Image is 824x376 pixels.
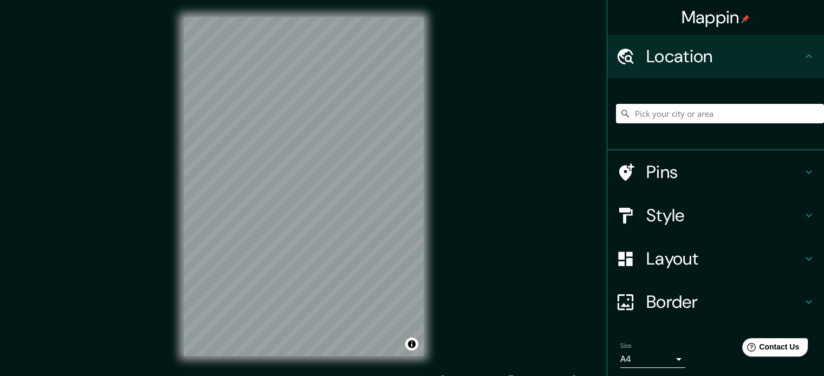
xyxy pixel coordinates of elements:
[616,104,824,123] input: Pick your city or area
[620,341,632,351] label: Size
[405,338,418,351] button: Toggle attribution
[620,351,685,368] div: A4
[607,237,824,280] div: Layout
[607,150,824,194] div: Pins
[607,35,824,78] div: Location
[646,248,802,269] h4: Layout
[728,334,812,364] iframe: Help widget launcher
[184,17,424,356] canvas: Map
[607,280,824,324] div: Border
[646,161,802,183] h4: Pins
[607,194,824,237] div: Style
[646,205,802,226] h4: Style
[646,45,802,67] h4: Location
[682,6,750,28] h4: Mappin
[646,291,802,313] h4: Border
[741,15,750,23] img: pin-icon.png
